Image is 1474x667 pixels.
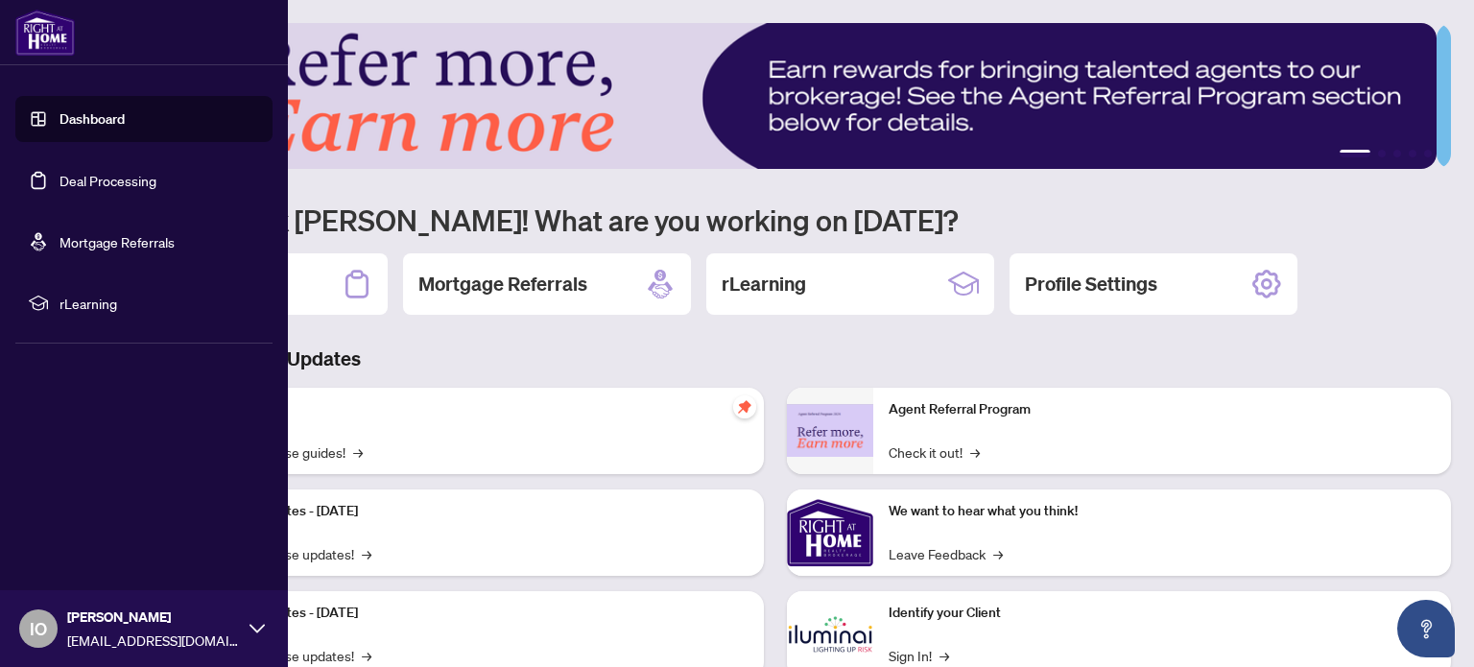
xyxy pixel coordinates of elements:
a: Sign In!→ [889,645,949,666]
button: 1 [1340,150,1370,157]
h2: Mortgage Referrals [418,271,587,298]
h3: Brokerage & Industry Updates [100,345,1451,372]
a: Leave Feedback→ [889,543,1003,564]
span: IO [30,615,47,642]
a: Check it out!→ [889,441,980,463]
p: Agent Referral Program [889,399,1436,420]
img: logo [15,10,75,56]
button: Open asap [1397,600,1455,657]
p: Identify your Client [889,603,1436,624]
span: → [939,645,949,666]
a: Dashboard [59,110,125,128]
span: [EMAIL_ADDRESS][DOMAIN_NAME] [67,630,240,651]
img: Slide 0 [100,23,1437,169]
span: rLearning [59,293,259,314]
p: We want to hear what you think! [889,501,1436,522]
h2: Profile Settings [1025,271,1157,298]
img: We want to hear what you think! [787,489,873,576]
span: → [353,441,363,463]
span: → [993,543,1003,564]
h1: Welcome back [PERSON_NAME]! What are you working on [DATE]? [100,202,1451,238]
span: → [970,441,980,463]
img: Agent Referral Program [787,404,873,457]
span: pushpin [733,395,756,418]
p: Platform Updates - [DATE] [202,603,749,624]
button: 3 [1393,150,1401,157]
h2: rLearning [722,271,806,298]
span: → [362,645,371,666]
span: → [362,543,371,564]
p: Platform Updates - [DATE] [202,501,749,522]
a: Deal Processing [59,172,156,189]
button: 2 [1378,150,1386,157]
span: [PERSON_NAME] [67,607,240,628]
a: Mortgage Referrals [59,233,175,250]
button: 5 [1424,150,1432,157]
p: Self-Help [202,399,749,420]
button: 4 [1409,150,1416,157]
